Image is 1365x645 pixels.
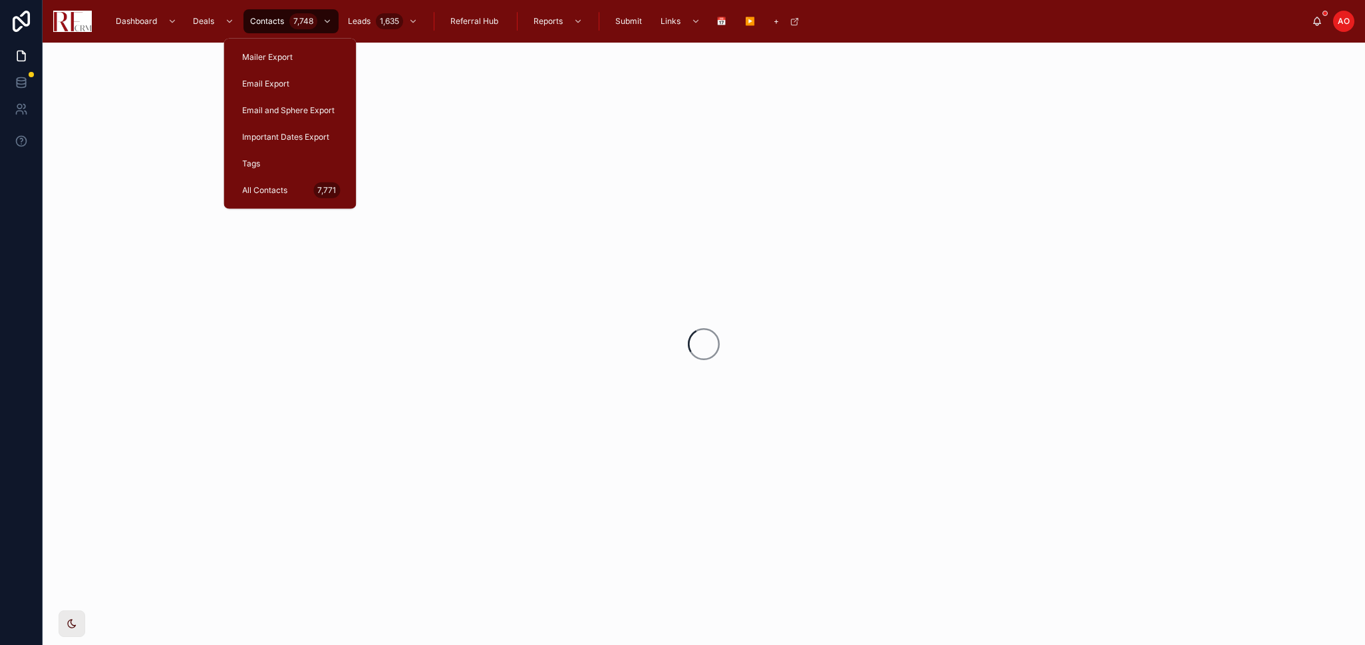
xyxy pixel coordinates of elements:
span: Referral Hub [450,16,498,27]
span: + [774,16,779,27]
a: Dashboard [109,9,184,33]
span: ▶️ [745,16,755,27]
a: Email and Sphere Export [231,99,348,122]
span: Links [661,16,681,27]
a: Links [654,9,707,33]
div: 7,771 [313,182,340,198]
span: Mailer Export [242,52,293,63]
a: 📅 [710,9,736,33]
a: ▶️ [738,9,764,33]
span: Leads [348,16,371,27]
span: Email and Sphere Export [242,105,335,116]
a: Email Export [231,72,348,96]
a: Important Dates Export [231,125,348,149]
a: Reports [527,9,589,33]
a: All Contacts7,771 [231,178,348,202]
span: All Contacts [242,185,287,196]
span: Deals [193,16,214,27]
a: Tags [231,152,348,176]
a: Leads1,635 [341,9,424,33]
a: Contacts7,748 [243,9,339,33]
span: AO [1338,16,1350,27]
span: 📅 [716,16,726,27]
a: Deals [186,9,241,33]
span: Submit [615,16,642,27]
img: App logo [53,11,92,32]
span: Email Export [242,79,289,89]
span: Contacts [250,16,284,27]
a: Submit [609,9,651,33]
span: Tags [242,158,260,169]
span: Important Dates Export [242,132,329,142]
a: + [767,9,806,33]
div: 7,748 [289,13,317,29]
a: Referral Hub [444,9,508,33]
span: Reports [533,16,563,27]
div: 1,635 [376,13,403,29]
div: scrollable content [102,7,1312,36]
span: Dashboard [116,16,157,27]
a: Mailer Export [231,45,348,69]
